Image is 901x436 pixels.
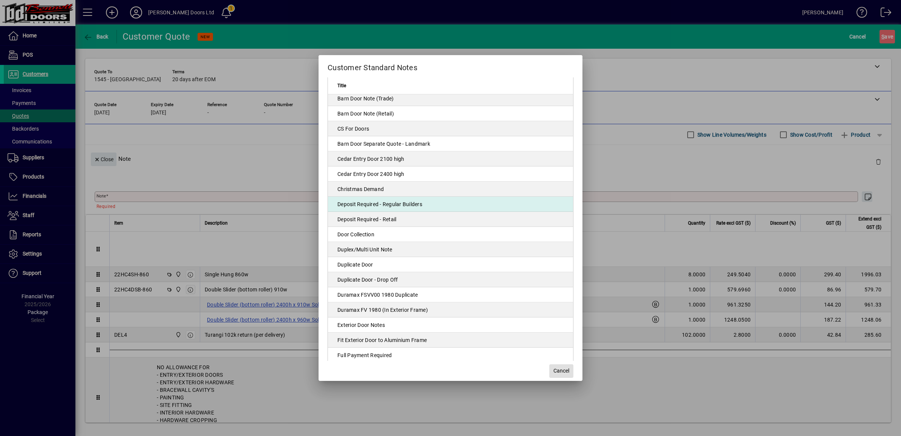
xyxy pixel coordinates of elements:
td: CS For Doors [328,121,573,136]
td: Barn Door Separate Quote - Landmark [328,136,573,151]
td: Deposit Required - Regular Builders [328,197,573,212]
td: Barn Door Note (Trade) [328,91,573,106]
span: Title [337,82,346,90]
td: Duramax FV 1980 (In Exterior Frame) [328,302,573,317]
td: Exterior Door Notes [328,317,573,333]
td: Duplicate Door - Drop Off [328,272,573,287]
td: Duplicate Door [328,257,573,272]
td: Barn Door Note (Retail) [328,106,573,121]
td: Duramax FSVV00 1980 Duplicate [328,287,573,302]
span: Cancel [553,367,569,375]
td: Full Payment Required [328,348,573,363]
button: Cancel [549,364,573,378]
h2: Customer Standard Notes [319,55,582,77]
td: Fit Exterior Door to Aluminium Frame [328,333,573,348]
td: Cedar Entry Door 2400 high [328,166,573,182]
td: Deposit Required - Retail [328,212,573,227]
td: Door Collection [328,227,573,242]
td: Cedar Entry Door 2100 high [328,151,573,166]
td: Duplex/Multi Unit Note [328,242,573,257]
td: Christmas Demand [328,182,573,197]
